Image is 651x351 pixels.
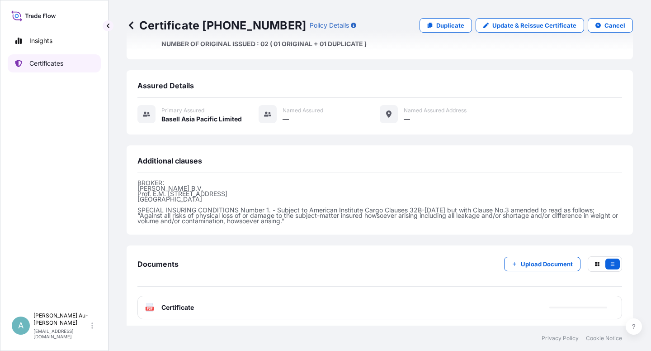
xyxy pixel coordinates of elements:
p: Cancel [604,21,625,30]
span: Basell Asia Pacific Limited [161,115,242,124]
a: Insights [8,32,101,50]
button: Cancel [588,18,633,33]
span: Primary assured [161,107,204,114]
span: Named Assured [283,107,323,114]
p: Update & Reissue Certificate [492,21,576,30]
a: Certificates [8,54,101,72]
p: Certificate [PHONE_NUMBER] [127,18,306,33]
span: Assured Details [137,81,194,90]
p: Certificates [29,59,63,68]
p: Insights [29,36,52,45]
span: — [404,115,410,124]
a: Cookie Notice [586,335,622,342]
a: Privacy Policy [542,335,579,342]
p: BROKER: [PERSON_NAME] B.V. Prof. E.M. [STREET_ADDRESS] [GEOGRAPHIC_DATA] SPECIAL INSURING CONDITI... [137,180,622,224]
span: Documents [137,260,179,269]
p: [PERSON_NAME] Au-[PERSON_NAME] [33,312,90,327]
a: Update & Reissue Certificate [476,18,584,33]
a: Duplicate [420,18,472,33]
button: Upload Document [504,257,580,271]
span: — [283,115,289,124]
p: Policy Details [310,21,349,30]
text: PDF [147,307,153,310]
p: Upload Document [521,260,573,269]
span: Certificate [161,303,194,312]
span: Named Assured Address [404,107,467,114]
p: [EMAIL_ADDRESS][DOMAIN_NAME] [33,328,90,339]
span: A [18,321,24,330]
p: Duplicate [436,21,464,30]
span: Additional clauses [137,156,202,165]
